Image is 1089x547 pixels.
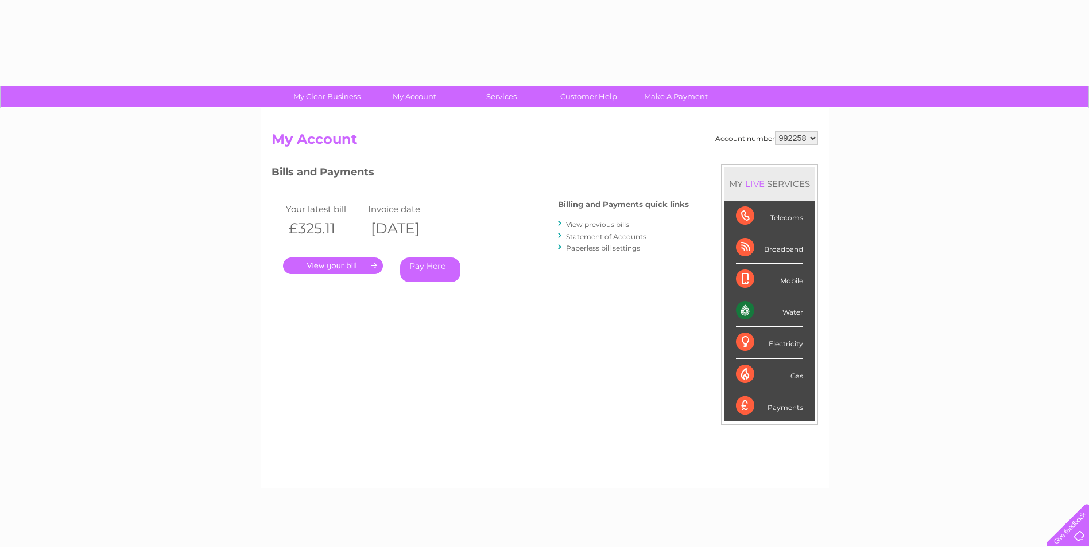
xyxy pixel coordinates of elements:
[736,295,803,327] div: Water
[736,359,803,390] div: Gas
[365,217,448,240] th: [DATE]
[365,201,448,217] td: Invoice date
[724,167,815,200] div: MY SERVICES
[272,131,818,153] h2: My Account
[558,200,689,209] h4: Billing and Payments quick links
[736,390,803,421] div: Payments
[541,86,636,107] a: Customer Help
[629,86,723,107] a: Make A Payment
[736,327,803,358] div: Electricity
[367,86,462,107] a: My Account
[283,257,383,274] a: .
[400,257,460,282] a: Pay Here
[272,164,689,184] h3: Bills and Payments
[736,232,803,264] div: Broadband
[283,217,366,240] th: £325.11
[566,244,640,252] a: Paperless bill settings
[566,232,646,241] a: Statement of Accounts
[566,220,629,229] a: View previous bills
[280,86,374,107] a: My Clear Business
[736,264,803,295] div: Mobile
[736,201,803,232] div: Telecoms
[454,86,549,107] a: Services
[715,131,818,145] div: Account number
[283,201,366,217] td: Your latest bill
[743,178,767,189] div: LIVE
